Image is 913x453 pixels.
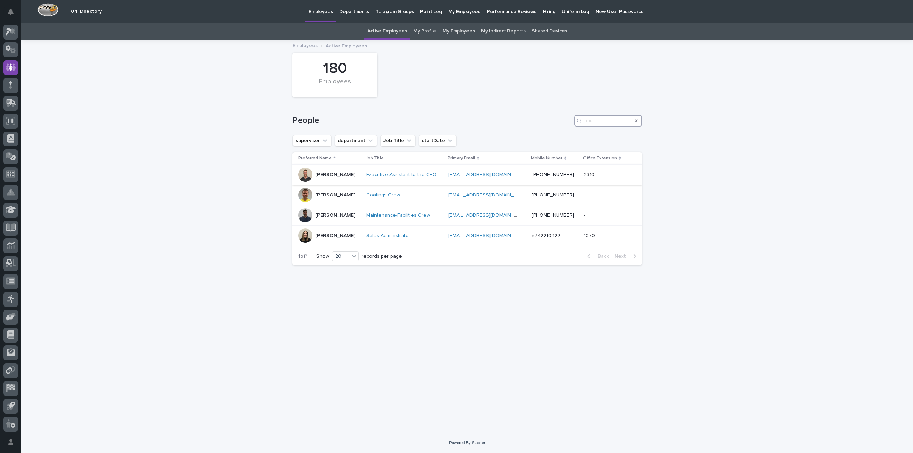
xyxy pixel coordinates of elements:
[614,254,630,259] span: Next
[448,233,529,238] a: [EMAIL_ADDRESS][DOMAIN_NAME]
[305,78,365,93] div: Employees
[448,172,529,177] a: [EMAIL_ADDRESS][DOMAIN_NAME]
[292,135,332,146] button: supervisor
[448,192,529,197] a: [EMAIL_ADDRESS][DOMAIN_NAME]
[292,41,318,49] a: Employees
[315,192,355,198] p: [PERSON_NAME]
[443,23,475,40] a: My Employees
[532,172,574,177] a: [PHONE_NUMBER]
[305,60,365,77] div: 180
[584,211,587,218] p: -
[574,115,642,127] input: Search
[9,9,18,20] div: Notifications
[593,254,609,259] span: Back
[448,154,475,162] p: Primary Email
[612,253,642,259] button: Next
[419,135,457,146] button: startDate
[448,213,529,218] a: [EMAIL_ADDRESS][DOMAIN_NAME]
[316,253,329,259] p: Show
[531,154,562,162] p: Mobile Number
[292,115,571,126] h1: People
[315,172,355,178] p: [PERSON_NAME]
[292,248,313,265] p: 1 of 1
[335,135,377,146] button: department
[315,233,355,239] p: [PERSON_NAME]
[584,191,587,198] p: -
[292,165,642,185] tr: [PERSON_NAME]Executive Assistant to the CEO [EMAIL_ADDRESS][DOMAIN_NAME] [PHONE_NUMBER]23102310
[367,23,407,40] a: Active Employees
[315,212,355,218] p: [PERSON_NAME]
[366,172,437,178] a: Executive Assistant to the CEO
[532,213,574,218] a: [PHONE_NUMBER]
[413,23,436,40] a: My Profile
[292,205,642,226] tr: [PERSON_NAME]Maintenance/Facilities Crew [EMAIL_ADDRESS][DOMAIN_NAME] [PHONE_NUMBER]--
[37,3,58,16] img: Workspace Logo
[532,192,574,197] a: [PHONE_NUMBER]
[366,154,384,162] p: Job Title
[3,4,18,19] button: Notifications
[582,253,612,259] button: Back
[584,170,596,178] p: 2310
[380,135,416,146] button: Job Title
[532,23,567,40] a: Shared Devices
[481,23,525,40] a: My Indirect Reports
[584,231,596,239] p: 1070
[532,233,560,238] a: 5742210422
[298,154,332,162] p: Preferred Name
[583,154,617,162] p: Office Extension
[362,253,402,259] p: records per page
[366,233,410,239] a: Sales Administrator
[332,253,350,260] div: 20
[71,9,102,15] h2: 04. Directory
[366,192,400,198] a: Coatings Crew
[326,41,367,49] p: Active Employees
[449,441,485,445] a: Powered By Stacker
[366,212,430,218] a: Maintenance/Facilities Crew
[292,226,642,246] tr: [PERSON_NAME]Sales Administrator [EMAIL_ADDRESS][DOMAIN_NAME] 574221042210701070
[292,185,642,205] tr: [PERSON_NAME]Coatings Crew [EMAIL_ADDRESS][DOMAIN_NAME] [PHONE_NUMBER]--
